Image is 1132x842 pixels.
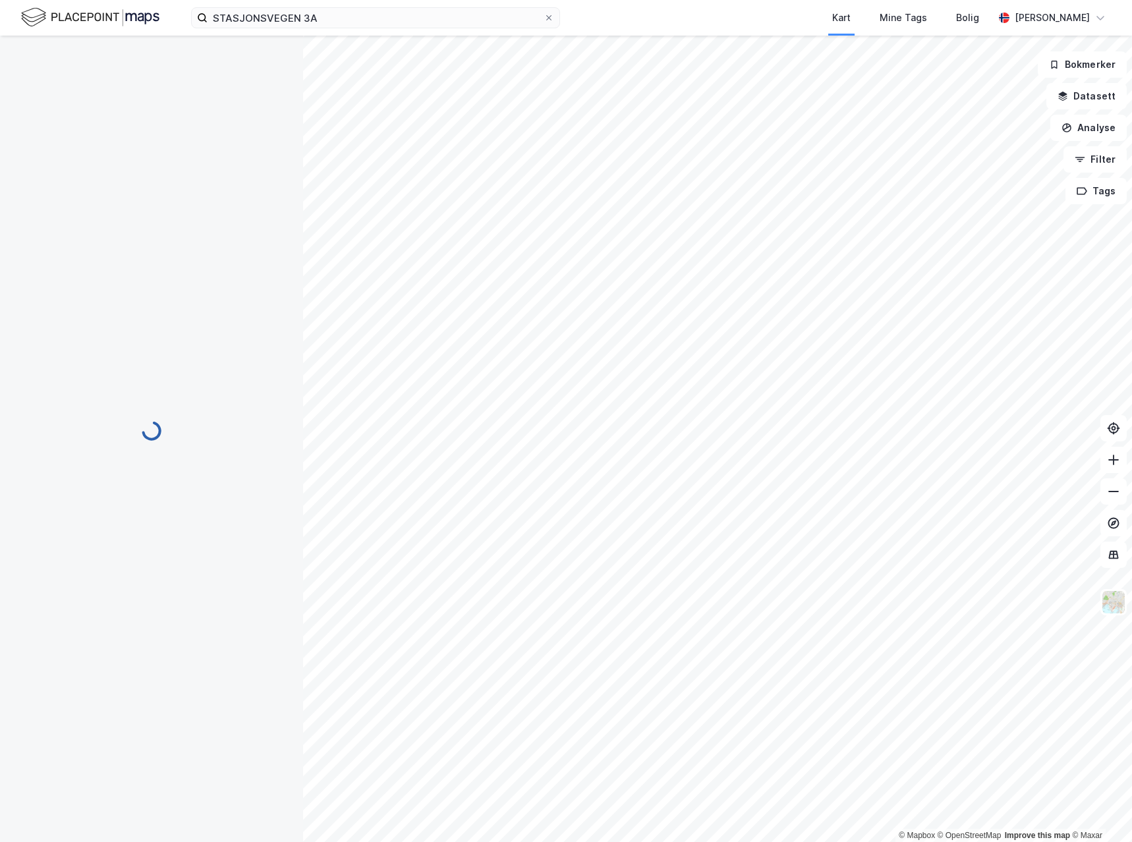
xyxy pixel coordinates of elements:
button: Filter [1063,146,1127,173]
a: Mapbox [899,831,935,840]
iframe: Chat Widget [1066,779,1132,842]
img: logo.f888ab2527a4732fd821a326f86c7f29.svg [21,6,159,29]
div: Kontrollprogram for chat [1066,779,1132,842]
button: Datasett [1046,83,1127,109]
div: Mine Tags [880,10,927,26]
a: OpenStreetMap [938,831,1002,840]
button: Tags [1065,178,1127,204]
a: Improve this map [1005,831,1070,840]
img: Z [1101,590,1126,615]
button: Analyse [1050,115,1127,141]
button: Bokmerker [1038,51,1127,78]
img: spinner.a6d8c91a73a9ac5275cf975e30b51cfb.svg [141,420,162,441]
div: Bolig [956,10,979,26]
div: Kart [832,10,851,26]
div: [PERSON_NAME] [1015,10,1090,26]
input: Søk på adresse, matrikkel, gårdeiere, leietakere eller personer [208,8,544,28]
